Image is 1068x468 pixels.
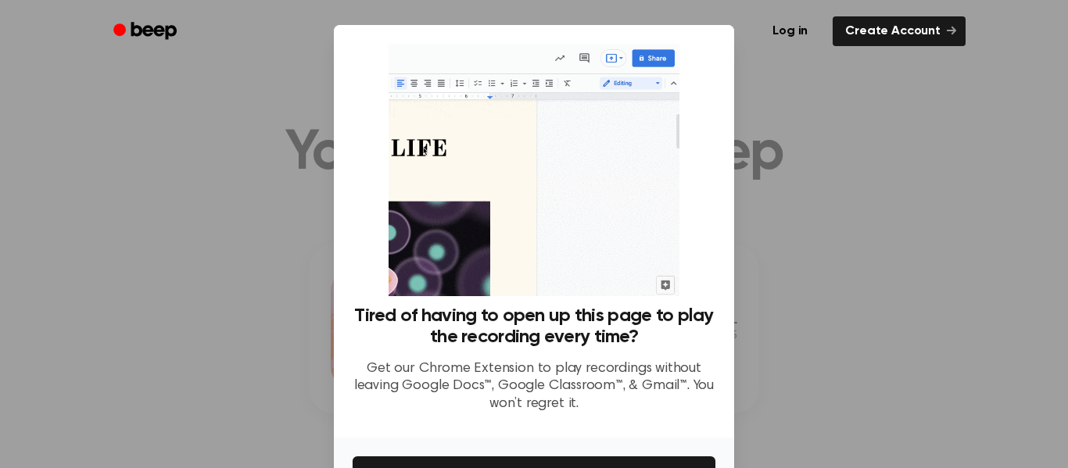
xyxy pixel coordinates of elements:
[389,44,679,296] img: Beep extension in action
[833,16,966,46] a: Create Account
[102,16,191,47] a: Beep
[757,13,823,49] a: Log in
[353,305,715,348] h3: Tired of having to open up this page to play the recording every time?
[353,360,715,413] p: Get our Chrome Extension to play recordings without leaving Google Docs™, Google Classroom™, & Gm...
